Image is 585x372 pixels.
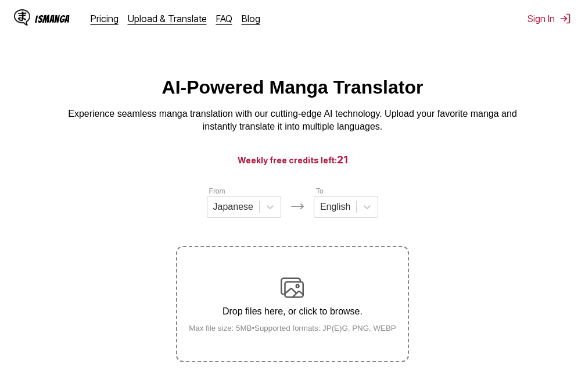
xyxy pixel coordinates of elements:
button: Sign In [527,13,571,24]
span: 21 [337,153,348,166]
label: To [316,187,324,195]
a: IsManga LogoIsManga [14,9,91,28]
a: Pricing [91,13,119,24]
img: IsManga Logo [14,9,30,26]
div: IsManga [35,13,70,24]
a: Upload & Translate [128,13,207,24]
p: Experience seamless manga translation with our cutting-edge AI technology. Upload your favorite m... [60,108,525,134]
a: FAQ [216,13,232,24]
p: Drop files here, or click to browse. [180,306,405,317]
h3: Weekly free credits left: [28,152,557,167]
a: Blog [242,13,260,24]
label: From [209,187,225,195]
img: Sign out [559,13,571,24]
h1: AI-Powered Manga Translator [162,77,424,98]
img: Languages icon [290,199,304,213]
small: Max file size: 5MB • Supported formats: JP(E)G, PNG, WEBP [180,324,405,332]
